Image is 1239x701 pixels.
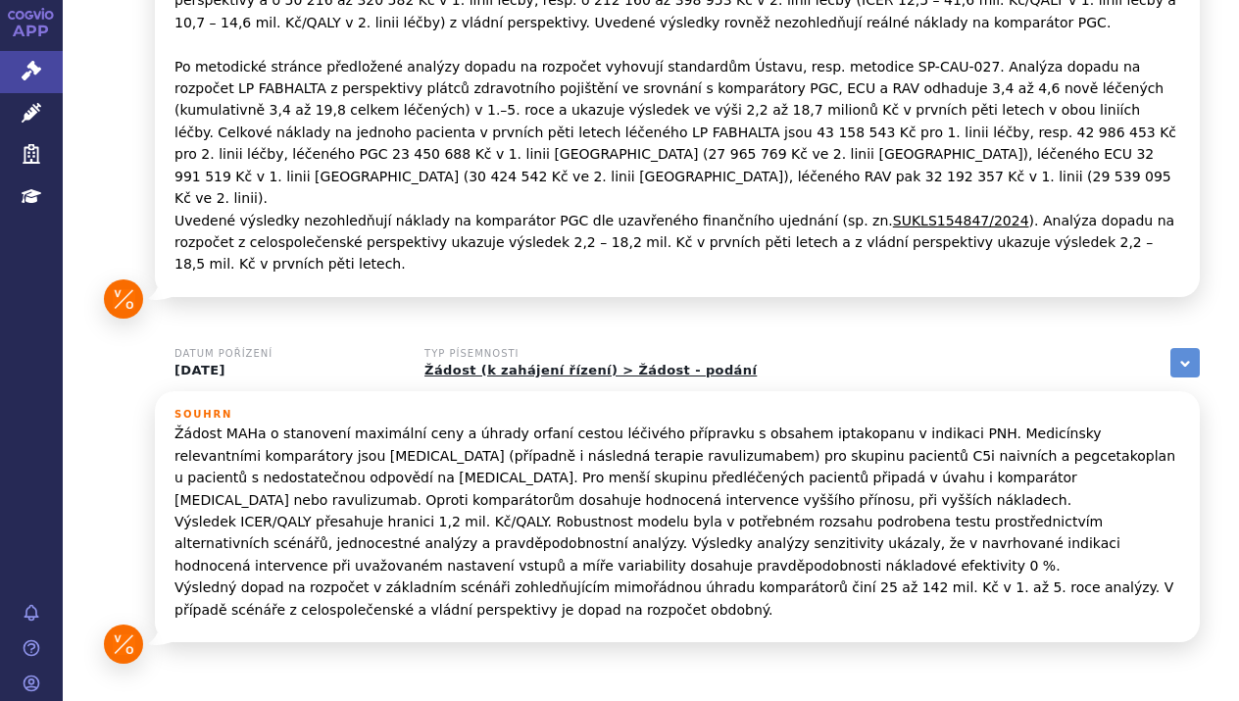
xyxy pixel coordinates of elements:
h3: Typ písemnosti [424,348,757,360]
a: Žádost (k zahájení řízení) > Žádost - podání [424,363,757,377]
h3: Datum pořízení [174,348,400,360]
h3: Souhrn [174,409,1180,421]
a: zobrazit vše [1170,348,1200,377]
p: [DATE] [174,363,400,378]
p: Žádost MAHa o stanovení maximální ceny a úhrady orfaní cestou léčivého přípravku s obsahem iptako... [174,423,1180,621]
a: SUKLS154847/2024 [893,213,1029,228]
